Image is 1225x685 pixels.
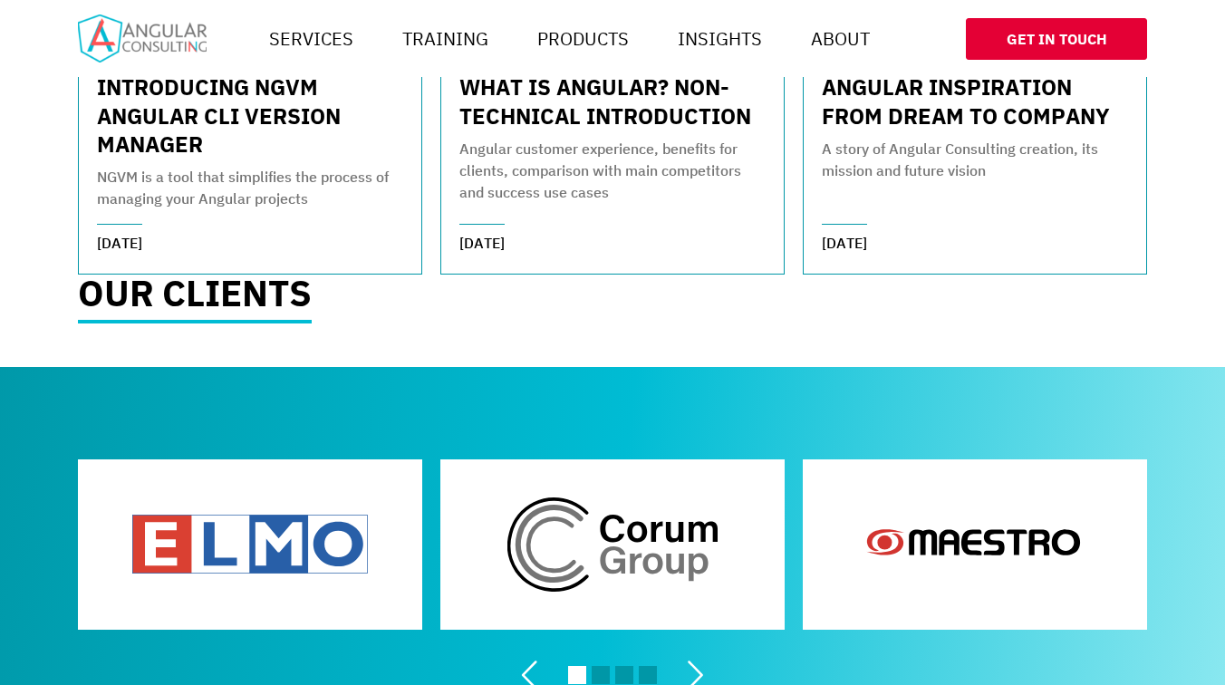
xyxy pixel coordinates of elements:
[132,497,368,592] img: ELMO
[530,21,636,57] a: Products
[670,21,769,57] a: Insights
[262,21,361,57] a: Services
[78,14,207,63] img: Home
[78,275,312,323] h2: Our clients
[822,72,1110,130] a: Angular Inspiration from dream to company
[804,21,877,57] a: About
[857,497,1093,592] img: Maestro
[459,72,751,130] a: What is Angular? Non-technical Introduction
[97,72,341,158] a: Introducing NGVM Angular CLI Version Manager
[395,21,496,57] a: Training
[495,497,730,592] img: Corum Group
[966,18,1147,60] a: Get In Touch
